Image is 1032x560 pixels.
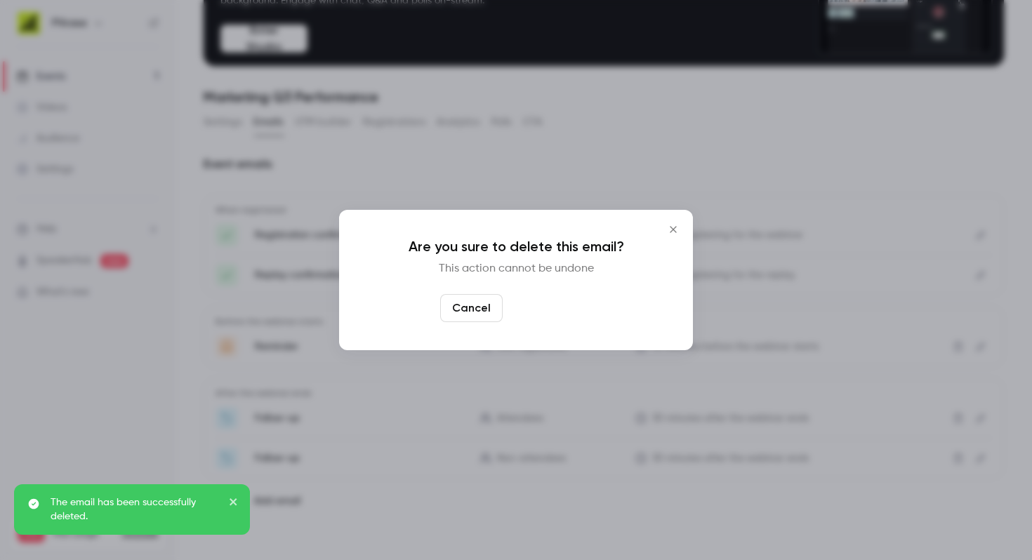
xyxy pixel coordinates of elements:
button: Yes, delete [508,294,593,322]
button: Cancel [440,294,503,322]
button: Close [659,215,687,244]
p: Are you sure to delete this email? [367,238,665,255]
p: This action cannot be undone [367,260,665,277]
p: The email has been successfully deleted. [51,495,219,524]
button: close [229,495,239,512]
